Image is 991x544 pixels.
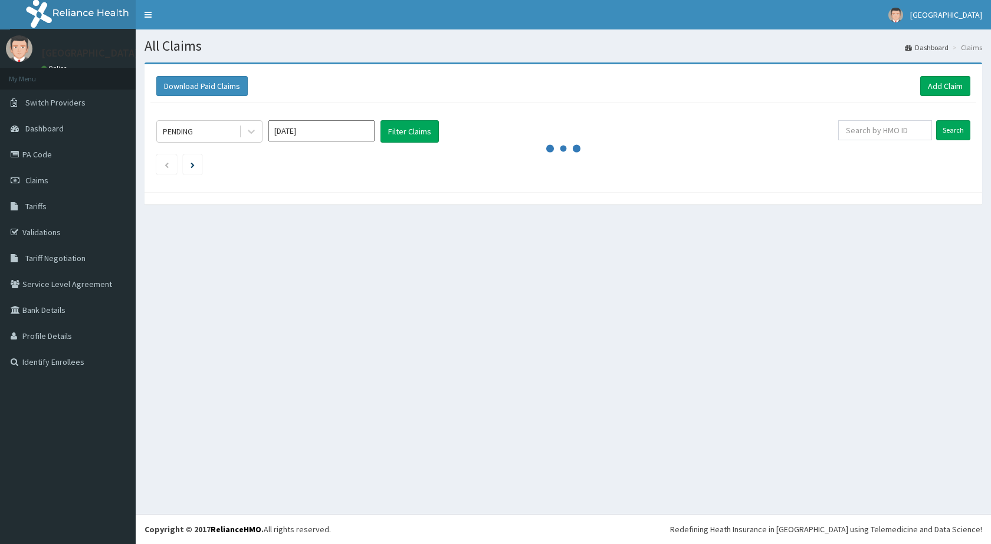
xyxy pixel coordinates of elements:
p: [GEOGRAPHIC_DATA] [41,48,139,58]
input: Select Month and Year [268,120,375,141]
strong: Copyright © 2017 . [145,524,264,535]
h1: All Claims [145,38,982,54]
svg: audio-loading [546,131,581,166]
span: Tariffs [25,201,47,212]
a: Online [41,64,70,72]
li: Claims [950,42,982,52]
a: Next page [191,159,195,170]
button: Filter Claims [380,120,439,143]
input: Search [936,120,970,140]
div: PENDING [163,126,193,137]
a: Previous page [164,159,169,170]
span: Claims [25,175,48,186]
img: User Image [6,35,32,62]
img: User Image [888,8,903,22]
span: Tariff Negotiation [25,253,86,263]
span: Switch Providers [25,97,86,108]
a: Dashboard [905,42,949,52]
input: Search by HMO ID [838,120,932,140]
span: Dashboard [25,123,64,134]
a: RelianceHMO [211,524,261,535]
div: Redefining Heath Insurance in [GEOGRAPHIC_DATA] using Telemedicine and Data Science! [670,523,982,535]
button: Download Paid Claims [156,76,248,96]
a: Add Claim [920,76,970,96]
span: [GEOGRAPHIC_DATA] [910,9,982,20]
footer: All rights reserved. [136,514,991,544]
